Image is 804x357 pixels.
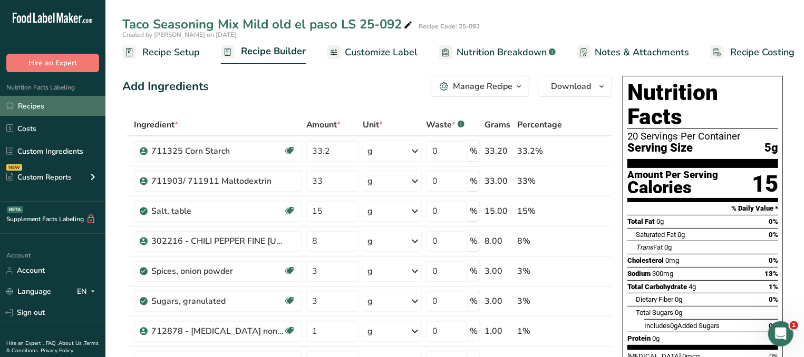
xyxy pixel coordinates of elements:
div: Add Ingredients [122,78,209,95]
div: 15% [517,205,562,217]
div: 3.00 [485,295,513,308]
span: Serving Size [627,142,693,155]
span: Protein [627,334,651,342]
span: 0g [652,334,660,342]
div: g [367,265,373,277]
div: 33% [517,175,562,187]
div: 302216 - CHILI PEPPER FINE [US_STATE] [151,235,283,247]
a: Notes & Attachments [577,41,689,64]
span: Total Carbohydrate [627,283,687,291]
div: 33.20 [485,145,513,157]
div: 15.00 [485,205,513,217]
span: 0mg [665,256,679,264]
a: Recipe Setup [122,41,200,64]
span: 0g [675,309,682,316]
i: Trans [636,243,653,251]
a: About Us . [59,340,84,347]
span: 0g [670,322,677,330]
button: Hire an Expert [6,54,99,72]
div: 1.00 [485,325,513,338]
div: Spices, onion powder [151,265,283,277]
button: Download [538,76,612,97]
span: Ingredient [134,118,178,131]
iframe: Intercom live chat [768,321,793,346]
span: 0g [675,295,682,303]
div: g [367,235,373,247]
div: 8.00 [485,235,513,247]
div: 711903/ 711911 Maltodextrin [151,175,283,187]
span: Nutrition Breakdown [457,45,547,60]
div: 8% [517,235,562,247]
div: g [367,175,373,187]
div: Calories [627,180,718,195]
span: 4g [689,283,696,291]
span: Includes Added Sugars [644,322,720,330]
div: 33.2% [517,145,562,157]
div: EN [77,285,99,298]
span: 5g [764,142,778,155]
span: Recipe Setup [142,45,200,60]
span: 0g [664,243,672,251]
a: FAQ . [46,340,59,347]
span: 1 [790,321,798,330]
div: Salt, table [151,205,283,217]
div: 20 Servings Per Container [627,131,778,142]
a: Language [6,282,51,301]
a: Recipe Builder [221,39,306,65]
div: Recipe Code: 25-092 [419,22,480,31]
div: Custom Reports [6,172,72,183]
div: g [367,205,373,217]
a: Hire an Expert . [6,340,44,347]
span: 1% [769,283,778,291]
span: 0g [677,231,685,239]
div: 3.00 [485,265,513,277]
span: Grams [485,118,510,131]
div: Amount Per Serving [627,170,718,180]
span: Download [551,80,591,93]
div: 33.00 [485,175,513,187]
span: Fat [636,243,663,251]
span: Percentage [517,118,562,131]
span: 13% [764,270,778,277]
a: Terms & Conditions . [6,340,99,354]
span: Total Fat [627,217,655,225]
div: BETA [7,206,23,213]
span: Recipe Builder [241,44,306,58]
div: Manage Recipe [453,80,512,93]
span: Cholesterol [627,256,664,264]
div: NEW [6,164,22,171]
div: 3% [517,295,562,308]
a: Privacy Policy [41,347,73,354]
span: Unit [363,118,383,131]
span: 0% [769,256,778,264]
span: Total Sugars [636,309,673,316]
span: 0% [769,295,778,303]
div: 712878 - [MEDICAL_DATA] non-BE [151,325,283,338]
span: Amount [306,118,341,131]
div: Waste [426,118,464,131]
span: Created by [PERSON_NAME] on [DATE] [122,31,236,39]
div: 3% [517,265,562,277]
div: 1% [517,325,562,338]
span: 0% [769,217,778,225]
span: Sodium [627,270,651,277]
div: Taco Seasoning Mix Mild old el paso LS 25-092 [122,15,414,34]
span: Notes & Attachments [595,45,689,60]
span: Dietary Fiber [636,295,673,303]
span: 0% [769,231,778,239]
span: Saturated Fat [636,231,676,239]
div: 15 [752,170,778,198]
span: Customize Label [345,45,418,60]
h1: Nutrition Facts [627,81,778,129]
button: Manage Recipe [431,76,529,97]
span: Recipe Costing [730,45,795,60]
a: Customize Label [327,41,418,64]
div: 711325 Corn Starch [151,145,283,157]
div: g [367,325,373,338]
span: 0g [656,217,664,225]
div: g [367,145,373,157]
span: 300mg [652,270,673,277]
div: Sugars, granulated [151,295,283,308]
a: Recipe Costing [710,41,795,64]
section: % Daily Value * [627,202,778,215]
